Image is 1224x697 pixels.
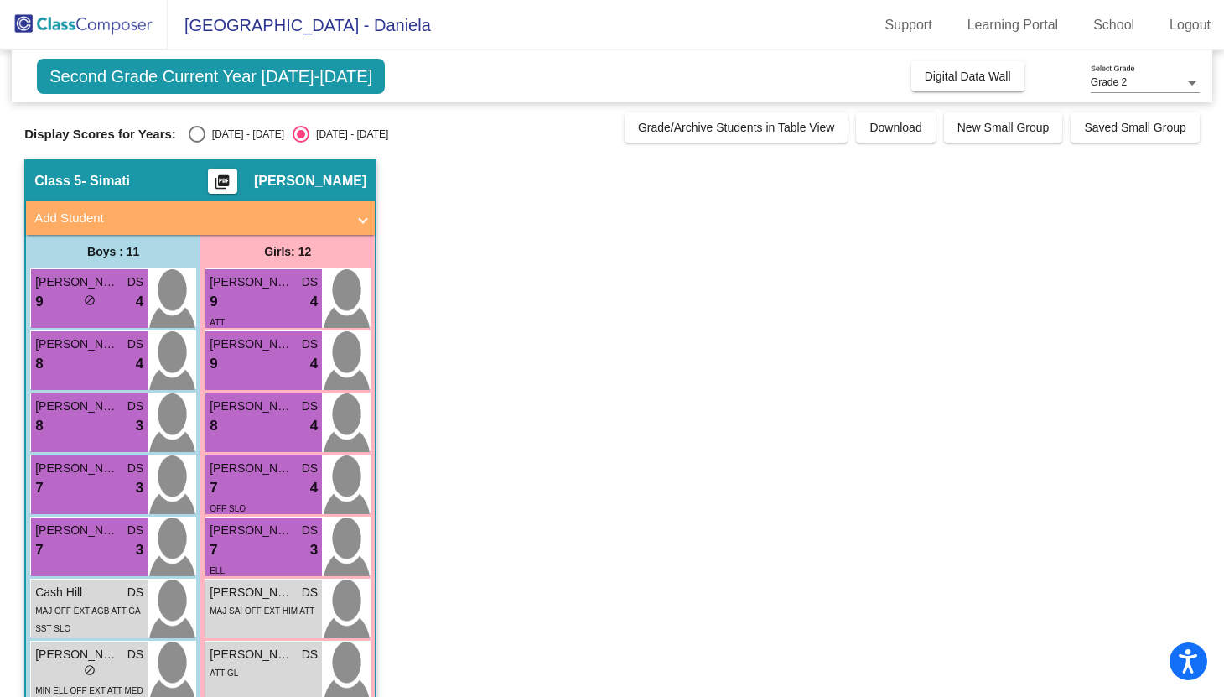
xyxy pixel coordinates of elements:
[81,173,130,190] span: - Simati
[35,460,119,477] span: [PERSON_NAME]
[856,112,935,143] button: Download
[35,353,43,375] span: 8
[210,477,217,499] span: 7
[210,606,314,616] span: MAJ SAI OFF EXT HIM ATT
[210,273,293,291] span: [PERSON_NAME]
[210,353,217,375] span: 9
[35,539,43,561] span: 7
[944,112,1063,143] button: New Small Group
[24,127,176,142] span: Display Scores for Years:
[35,335,119,353] span: [PERSON_NAME]
[210,335,293,353] span: [PERSON_NAME]
[310,353,318,375] span: 4
[210,318,225,327] span: ATT
[872,12,946,39] a: Support
[254,173,366,190] span: [PERSON_NAME]
[210,415,217,437] span: 8
[310,539,318,561] span: 3
[302,335,318,353] span: DS
[34,173,81,190] span: Class 5
[302,646,318,663] span: DS
[302,398,318,415] span: DS
[35,273,119,291] span: [PERSON_NAME]
[925,70,1011,83] span: Digital Data Wall
[136,291,143,313] span: 4
[26,201,375,235] mat-expansion-panel-header: Add Student
[210,668,238,678] span: ATT GL
[35,291,43,313] span: 9
[210,584,293,601] span: [PERSON_NAME]
[957,121,1050,134] span: New Small Group
[309,127,388,142] div: [DATE] - [DATE]
[127,460,143,477] span: DS
[210,566,225,575] span: ELL
[136,477,143,499] span: 3
[35,415,43,437] span: 8
[210,291,217,313] span: 9
[954,12,1072,39] a: Learning Portal
[302,273,318,291] span: DS
[208,169,237,194] button: Print Students Details
[1071,112,1199,143] button: Saved Small Group
[35,646,119,663] span: [PERSON_NAME]
[310,477,318,499] span: 4
[34,209,346,228] mat-panel-title: Add Student
[84,664,96,676] span: do_not_disturb_alt
[127,398,143,415] span: DS
[302,522,318,539] span: DS
[35,584,119,601] span: Cash Hill
[127,273,143,291] span: DS
[189,126,388,143] mat-radio-group: Select an option
[210,504,246,513] span: OFF SLO
[310,415,318,437] span: 4
[1091,76,1127,88] span: Grade 2
[1080,12,1148,39] a: School
[911,61,1024,91] button: Digital Data Wall
[136,415,143,437] span: 3
[127,335,143,353] span: DS
[84,294,96,306] span: do_not_disturb_alt
[1156,12,1224,39] a: Logout
[212,174,232,197] mat-icon: picture_as_pdf
[200,235,375,268] div: Girls: 12
[1084,121,1185,134] span: Saved Small Group
[127,584,143,601] span: DS
[210,539,217,561] span: 7
[205,127,284,142] div: [DATE] - [DATE]
[210,522,293,539] span: [PERSON_NAME]
[127,646,143,663] span: DS
[136,539,143,561] span: 3
[35,522,119,539] span: [PERSON_NAME]
[168,12,431,39] span: [GEOGRAPHIC_DATA] - Daniela
[210,398,293,415] span: [PERSON_NAME]
[37,59,385,94] span: Second Grade Current Year [DATE]-[DATE]
[35,398,119,415] span: [PERSON_NAME]
[310,291,318,313] span: 4
[210,460,293,477] span: [PERSON_NAME]
[625,112,848,143] button: Grade/Archive Students in Table View
[127,522,143,539] span: DS
[35,606,140,633] span: MAJ OFF EXT AGB ATT GA SST SLO
[136,353,143,375] span: 4
[210,646,293,663] span: [PERSON_NAME]
[26,235,200,268] div: Boys : 11
[302,460,318,477] span: DS
[638,121,835,134] span: Grade/Archive Students in Table View
[35,477,43,499] span: 7
[302,584,318,601] span: DS
[869,121,921,134] span: Download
